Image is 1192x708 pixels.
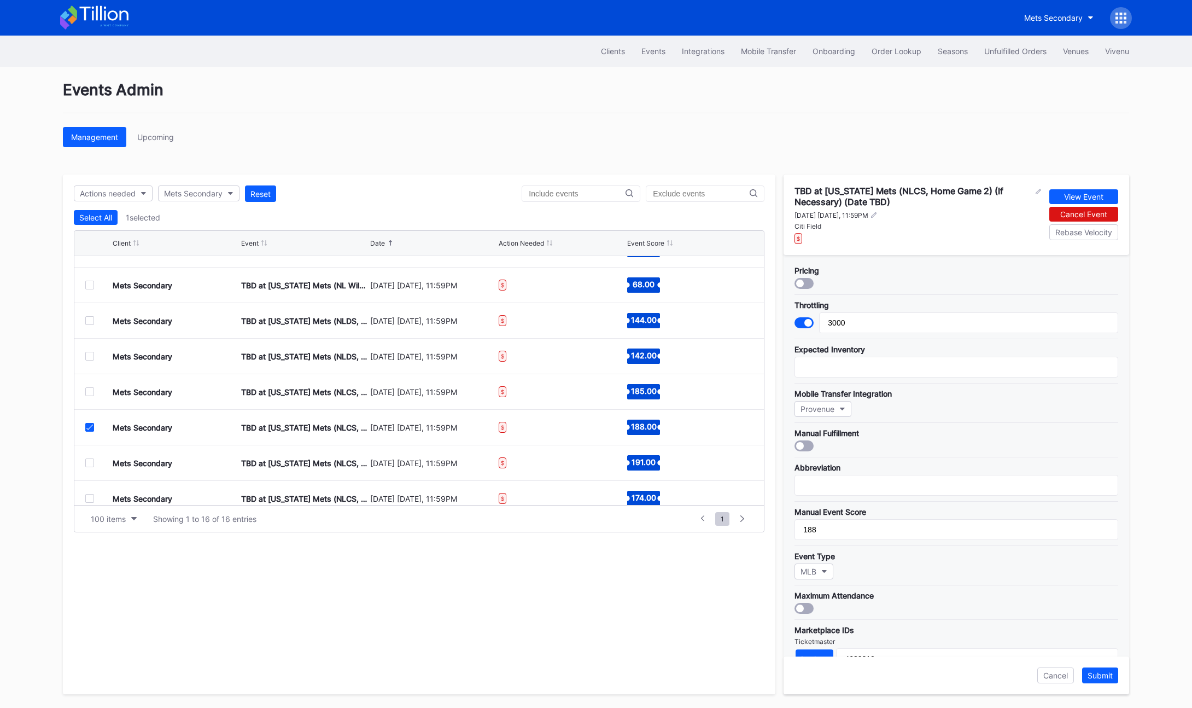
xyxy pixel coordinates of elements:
text: 191.00 [632,457,656,467]
div: Event Score [627,239,664,247]
div: Upcoming [137,132,174,142]
button: Lookup [796,649,833,668]
button: Upcoming [129,127,182,147]
div: TBD at [US_STATE] Mets (NLCS, Home Game 2) (If Necessary) (Date TBD) [794,185,1033,207]
button: Unfulfilled Orders [976,41,1055,61]
div: Vivenu [1105,47,1129,56]
div: [DATE] [DATE], 11:59PM [370,387,496,397]
div: [DATE] [DATE], 11:59PM [370,352,496,361]
div: TBD at [US_STATE] Mets (NLDS, Home Game 1) (If Necessary) (Date TBD) [241,316,367,326]
div: Cancel [1043,671,1068,680]
a: Onboarding [804,41,863,61]
div: [DATE] [DATE], 11:59PM [370,459,496,468]
text: 188.00 [631,422,657,431]
div: Mets Secondary [113,352,172,361]
button: Select All [74,210,118,225]
div: 1 selected [126,213,160,222]
button: Order Lookup [863,41,930,61]
div: $ [499,457,506,468]
text: 68.00 [633,280,655,289]
div: Venues [1063,47,1089,56]
div: $ [499,422,506,433]
button: Management [63,127,126,147]
div: Date [370,239,385,247]
div: View Event [1064,192,1103,201]
div: Rebase Velocity [1055,228,1112,237]
div: Expected Inventory [794,345,1118,354]
div: TBD at [US_STATE] Mets (NL Wild Card, Home Game 3) (If Necessary) [241,281,367,290]
input: Exclude events [653,189,749,198]
button: Mets Secondary [1016,8,1102,28]
text: 174.00 [632,493,656,502]
div: [DATE] [DATE], 11:59PM [370,423,496,432]
div: Seasons [938,47,968,56]
div: $ [499,315,506,326]
div: Manual Event Score [794,507,1118,517]
div: Citi Field [794,222,1041,230]
div: Action Needed [499,239,544,247]
button: Mets Secondary [158,185,239,201]
button: 100 items [85,512,142,526]
button: Rebase Velocity [1049,224,1118,240]
div: $ [794,233,802,244]
div: Mobile Transfer Integration [794,389,1118,398]
div: Actions needed [80,189,136,198]
div: Mets Secondary [113,459,172,468]
div: Lookup [801,654,828,664]
button: Integrations [674,41,733,61]
div: $ [499,280,506,291]
div: Marketplace IDs [794,625,1118,635]
a: Vivenu [1097,41,1137,61]
div: Mets Secondary [113,494,172,503]
div: [DATE] [DATE], 11:59PM [370,494,496,503]
button: Submit [1082,668,1118,683]
input: Ex: 3620523 [836,648,1118,669]
div: [DATE] [DATE], 11:59PM [370,316,496,326]
button: Reset [245,185,276,202]
button: Mobile Transfer [733,41,804,61]
div: Showing 1 to 16 of 16 entries [153,514,256,524]
div: Mobile Transfer [741,47,796,56]
div: TBD at [US_STATE] Mets (NLCS, Home Game 3) (If Necessary) (Date TBD) [241,459,367,468]
div: TBD at [US_STATE] Mets (NLCS, Home Game 1) (If Necessary) (Date TBD) [241,387,367,397]
div: Mets Secondary [113,281,172,290]
div: Abbreviation [794,463,1118,472]
button: MLB [794,564,833,579]
button: Provenue [794,401,851,417]
div: Order Lookup [872,47,921,56]
div: Mets Secondary [1024,13,1083,22]
button: View Event [1049,189,1118,204]
button: Cancel [1037,668,1074,683]
div: Clients [601,47,625,56]
div: $ [499,386,506,397]
span: 1 [715,512,729,526]
button: Events [633,41,674,61]
div: [DATE] [DATE], 11:59PM [794,211,868,219]
div: Mets Secondary [113,423,172,432]
div: Maximum Attendance [794,591,1118,600]
button: Clients [593,41,633,61]
div: Mets Secondary [113,387,172,397]
div: Events Admin [63,80,1129,113]
button: Venues [1055,41,1097,61]
text: 185.00 [631,386,657,396]
div: Submit [1088,671,1113,680]
div: $ [499,493,506,504]
div: Ticketmaster [794,637,1118,646]
div: Client [113,239,131,247]
div: Event Type [794,552,1118,561]
div: Reset [250,189,271,199]
div: Cancel Event [1060,210,1107,219]
div: Select All [79,213,112,222]
div: 100 items [91,514,126,524]
button: Actions needed [74,185,153,201]
div: Mets Secondary [113,316,172,326]
div: Event [241,239,259,247]
div: Unfulfilled Orders [984,47,1047,56]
